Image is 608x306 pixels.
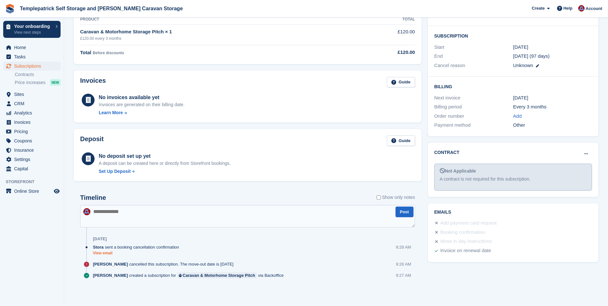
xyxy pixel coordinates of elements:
[362,25,415,45] td: £120.00
[362,49,415,56] div: £120.00
[177,272,257,278] a: Caravan & Motorhome Storage Pitch
[80,135,104,146] h2: Deposit
[3,21,61,38] a: Your onboarding View next steps
[14,118,53,127] span: Invoices
[434,113,513,120] div: Order number
[513,44,528,51] time: 2026-01-01 01:00:00 UTC
[3,146,61,155] a: menu
[3,43,61,52] a: menu
[586,5,602,12] span: Account
[434,122,513,129] div: Payment method
[14,62,53,71] span: Subscriptions
[440,168,587,174] div: Not Applicable
[3,90,61,99] a: menu
[362,14,415,25] th: Total
[93,272,128,278] span: [PERSON_NAME]
[5,4,15,13] img: stora-icon-8386f47178a22dfd0bd8f6a31ec36ba5ce8667c1dd55bd0f319d3a0aa187defe.svg
[93,272,287,278] div: created a subscription for via Backoffice
[434,62,513,69] div: Cancel reason
[80,36,362,41] div: £120.00 every 3 months
[93,244,104,250] span: Stora
[3,99,61,108] a: menu
[14,24,52,29] p: Your onboarding
[14,90,53,99] span: Sites
[387,135,415,146] a: Guide
[14,99,53,108] span: CRM
[3,62,61,71] a: menu
[563,5,572,12] span: Help
[93,251,182,256] a: View email
[434,83,592,89] h2: Billing
[14,187,53,196] span: Online Store
[3,108,61,117] a: menu
[83,208,90,215] img: Leigh
[80,194,106,201] h2: Timeline
[93,236,107,242] div: [DATE]
[80,14,362,25] th: Product
[434,103,513,111] div: Billing period
[377,194,415,201] label: Show only notes
[440,229,485,236] div: Booking confirmation
[14,43,53,52] span: Home
[3,52,61,61] a: menu
[532,5,545,12] span: Create
[396,207,413,217] button: Post
[396,261,411,267] div: 9:28 AM
[513,122,592,129] div: Other
[14,30,52,35] p: View next steps
[15,79,61,86] a: Price increases NEW
[6,179,64,185] span: Storefront
[440,247,491,255] div: Invoice on renewal date
[15,80,46,86] span: Price increases
[513,94,592,102] div: [DATE]
[434,32,592,39] h2: Subscription
[93,261,128,267] span: [PERSON_NAME]
[14,136,53,145] span: Coupons
[80,77,106,88] h2: Invoices
[513,113,522,120] a: Add
[440,176,587,183] div: A contract is not required for this subscription.
[14,146,53,155] span: Insurance
[99,109,123,116] div: Learn More
[99,168,231,175] a: Set Up Deposit
[440,219,497,227] div: Add payment card request
[14,127,53,136] span: Pricing
[434,210,592,215] h2: Emails
[434,149,460,156] h2: Contract
[578,5,585,12] img: Leigh
[3,187,61,196] a: menu
[396,244,411,250] div: 9:28 AM
[396,272,411,278] div: 9:27 AM
[387,77,415,88] a: Guide
[99,152,231,160] div: No deposit set up yet
[99,160,231,167] p: A deposit can be created here or directly from Storefront bookings.
[3,164,61,173] a: menu
[53,187,61,195] a: Preview store
[377,194,381,201] input: Show only notes
[14,108,53,117] span: Analytics
[3,136,61,145] a: menu
[3,127,61,136] a: menu
[440,238,492,245] div: Move in day instructions
[14,164,53,173] span: Capital
[434,44,513,51] div: Start
[80,28,362,36] div: Caravan & Motorhome Storage Pitch × 1
[99,94,185,101] div: No invoices available yet
[93,51,124,55] span: Before discounts
[14,155,53,164] span: Settings
[93,261,237,267] div: cancelled this subscription. The move-out date is [DATE]
[183,272,255,278] div: Caravan & Motorhome Storage Pitch
[80,50,91,55] span: Total
[93,244,182,250] div: sent a booking cancellation confirmation
[3,155,61,164] a: menu
[3,118,61,127] a: menu
[434,94,513,102] div: Next invoice
[99,168,131,175] div: Set Up Deposit
[99,101,185,108] div: Invoices are generated on their billing date.
[50,79,61,86] div: NEW
[513,103,592,111] div: Every 3 months
[17,3,185,14] a: Templepatrick Self Storage and [PERSON_NAME] Caravan Storage
[513,63,533,68] span: Unknown
[99,109,185,116] a: Learn More
[513,53,550,59] span: [DATE] (97 days)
